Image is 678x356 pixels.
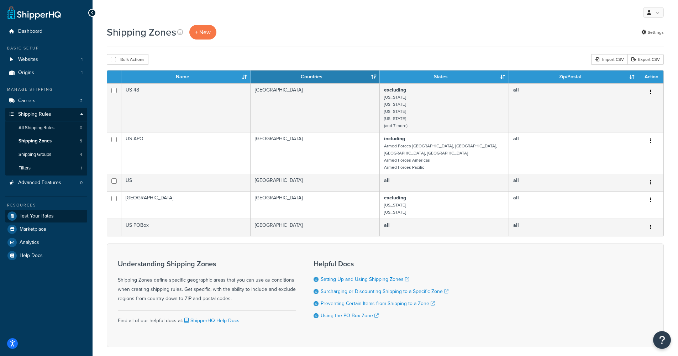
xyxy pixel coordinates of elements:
a: Marketplace [5,223,87,236]
span: + New [195,28,211,36]
span: Help Docs [20,253,43,259]
div: Basic Setup [5,45,87,51]
span: Websites [18,57,38,63]
a: Analytics [5,236,87,249]
span: Analytics [20,240,39,246]
a: Export CSV [627,54,664,65]
span: 1 [81,165,82,171]
td: [GEOGRAPHIC_DATA] [251,219,380,236]
td: [GEOGRAPHIC_DATA] [121,191,251,219]
span: Carriers [18,98,36,104]
td: US POBox [121,219,251,236]
a: All Shipping Rules 0 [5,121,87,135]
small: [US_STATE] [384,209,406,215]
td: US [121,174,251,191]
a: Settings [641,27,664,37]
li: Shipping Rules [5,108,87,176]
span: 5 [80,138,82,144]
td: [GEOGRAPHIC_DATA] [251,191,380,219]
a: Shipping Zones 5 [5,135,87,148]
li: Advanced Features [5,176,87,189]
a: Surcharging or Discounting Shipping to a Specific Zone [321,288,448,295]
li: Shipping Zones [5,135,87,148]
b: all [384,177,390,184]
span: Shipping Rules [18,111,51,117]
span: Origins [18,70,34,76]
span: 2 [80,98,83,104]
th: States: activate to sort column ascending [380,70,509,83]
li: Carriers [5,94,87,108]
a: Shipping Rules [5,108,87,121]
li: All Shipping Rules [5,121,87,135]
b: excluding [384,194,406,201]
div: Import CSV [591,54,627,65]
small: [US_STATE] [384,101,406,108]
span: 1 [81,70,83,76]
span: Shipping Zones [19,138,52,144]
button: Bulk Actions [107,54,148,65]
span: Filters [19,165,31,171]
li: Filters [5,162,87,175]
th: Name: activate to sort column ascending [121,70,251,83]
b: all [513,221,519,229]
b: excluding [384,86,406,94]
div: Resources [5,202,87,208]
a: Advanced Features 0 [5,176,87,189]
a: Carriers 2 [5,94,87,108]
span: Test Your Rates [20,213,54,219]
span: 1 [81,57,83,63]
th: Countries: activate to sort column ascending [251,70,380,83]
span: 0 [80,180,83,186]
small: [US_STATE] [384,115,406,122]
a: Setting Up and Using Shipping Zones [321,276,409,283]
small: Armed Forces Americas [384,157,430,163]
td: [GEOGRAPHIC_DATA] [251,174,380,191]
span: 4 [80,152,82,158]
span: All Shipping Rules [19,125,54,131]
th: Zip/Postal: activate to sort column ascending [509,70,638,83]
span: Advanced Features [18,180,61,186]
td: US 48 [121,83,251,132]
div: Shipping Zones define specific geographic areas that you can use as conditions when creating ship... [118,260,296,303]
td: US APO [121,132,251,174]
b: all [513,177,519,184]
li: Origins [5,66,87,79]
b: all [513,135,519,142]
a: Test Your Rates [5,210,87,222]
b: all [384,221,390,229]
a: Origins 1 [5,66,87,79]
li: Shipping Groups [5,148,87,161]
span: 0 [80,125,82,131]
small: [US_STATE] [384,202,406,208]
a: Websites 1 [5,53,87,66]
b: all [513,86,519,94]
small: Armed Forces Pacific [384,164,424,171]
h3: Helpful Docs [314,260,448,268]
td: [GEOGRAPHIC_DATA] [251,132,380,174]
span: Marketplace [20,226,46,232]
small: Armed Forces [GEOGRAPHIC_DATA], [GEOGRAPHIC_DATA], [GEOGRAPHIC_DATA], [GEOGRAPHIC_DATA] [384,143,497,156]
span: Dashboard [18,28,42,35]
h3: Understanding Shipping Zones [118,260,296,268]
div: Find all of our helpful docs at: [118,310,296,325]
div: Manage Shipping [5,87,87,93]
a: Help Docs [5,249,87,262]
a: Dashboard [5,25,87,38]
h1: Shipping Zones [107,25,176,39]
th: Action [638,70,663,83]
button: Open Resource Center [653,331,671,349]
small: (and 7 more) [384,122,408,129]
li: Websites [5,53,87,66]
a: Using the PO Box Zone [321,312,379,319]
b: including [384,135,405,142]
b: all [513,194,519,201]
span: Shipping Groups [19,152,51,158]
a: ShipperHQ Help Docs [183,317,240,324]
a: Filters 1 [5,162,87,175]
small: [US_STATE] [384,108,406,115]
a: ShipperHQ Home [7,5,61,20]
